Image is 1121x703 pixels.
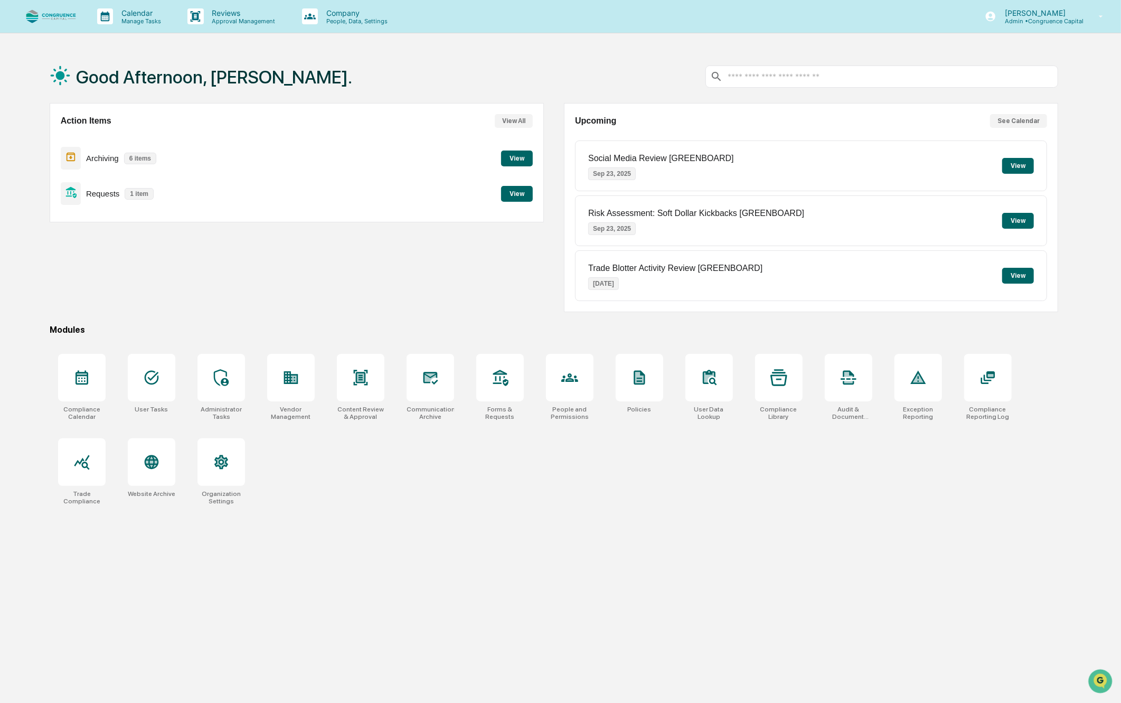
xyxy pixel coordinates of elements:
img: logo [25,10,76,24]
div: Administrator Tasks [197,406,245,420]
div: Start new chat [48,81,173,91]
div: Content Review & Approval [337,406,384,420]
div: Trade Compliance [58,490,106,505]
a: 🖐️Preclearance [6,212,72,231]
button: Start new chat [180,84,192,97]
p: Risk Assessment: Soft Dollar Kickbacks [GREENBOARD] [588,209,804,218]
div: User Data Lookup [685,406,733,420]
div: Exception Reporting [894,406,942,420]
img: 1746055101610-c473b297-6a78-478c-a979-82029cc54cd1 [21,173,30,181]
span: [DATE] [93,172,115,181]
img: 8933085812038_c878075ebb4cc5468115_72.jpg [22,81,41,100]
button: View [1002,213,1034,229]
p: [PERSON_NAME] [996,8,1084,17]
p: Sep 23, 2025 [588,167,636,180]
p: How can we help? [11,22,192,39]
p: Calendar [113,8,166,17]
p: Company [318,8,393,17]
div: Modules [50,325,1059,335]
button: View [501,186,533,202]
span: • [88,144,91,152]
div: Communications Archive [407,406,454,420]
p: Reviews [204,8,281,17]
div: Forms & Requests [476,406,524,420]
span: [DATE] [93,144,115,152]
div: 🔎 [11,237,19,246]
h2: Action Items [61,116,111,126]
p: Requests [86,189,119,198]
a: View [501,188,533,198]
span: • [88,172,91,181]
h1: Good Afternoon, [PERSON_NAME]. [76,67,352,88]
p: Manage Tasks [113,17,166,25]
p: Archiving [86,154,119,163]
div: Organization Settings [197,490,245,505]
a: 🗄️Attestations [72,212,135,231]
div: Website Archive [128,490,175,498]
div: 🖐️ [11,217,19,226]
img: Jack Rasmussen [11,162,27,179]
div: Past conversations [11,117,71,126]
p: Admin • Congruence Capital [996,17,1084,25]
div: People and Permissions [546,406,594,420]
div: We're available if you need us! [48,91,145,100]
a: View [501,153,533,163]
p: 1 item [125,188,154,200]
span: Data Lookup [21,236,67,247]
p: Social Media Review [GREENBOARD] [588,154,734,163]
span: Attestations [87,216,131,227]
p: 6 items [124,153,156,164]
div: Compliance Reporting Log [964,406,1012,420]
p: Trade Blotter Activity Review [GREENBOARD] [588,264,762,273]
button: View All [495,114,533,128]
div: Audit & Document Logs [825,406,872,420]
h2: Upcoming [575,116,616,126]
p: [DATE] [588,277,619,290]
div: User Tasks [135,406,168,413]
img: Jack Rasmussen [11,134,27,151]
button: See all [164,115,192,128]
iframe: Open customer support [1087,668,1116,697]
button: View [1002,268,1034,284]
p: People, Data, Settings [318,17,393,25]
span: [PERSON_NAME] [33,172,86,181]
p: Sep 23, 2025 [588,222,636,235]
a: Powered byPylon [74,261,128,270]
div: 🗄️ [77,217,85,226]
div: Policies [627,406,652,413]
span: Pylon [105,262,128,270]
button: View [501,151,533,166]
img: 1746055101610-c473b297-6a78-478c-a979-82029cc54cd1 [11,81,30,100]
div: Vendor Management [267,406,315,420]
div: Compliance Library [755,406,803,420]
button: See Calendar [990,114,1047,128]
span: [PERSON_NAME] [33,144,86,152]
a: 🔎Data Lookup [6,232,71,251]
p: Approval Management [204,17,281,25]
img: 1746055101610-c473b297-6a78-478c-a979-82029cc54cd1 [21,144,30,153]
button: View [1002,158,1034,174]
span: Preclearance [21,216,68,227]
div: Compliance Calendar [58,406,106,420]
